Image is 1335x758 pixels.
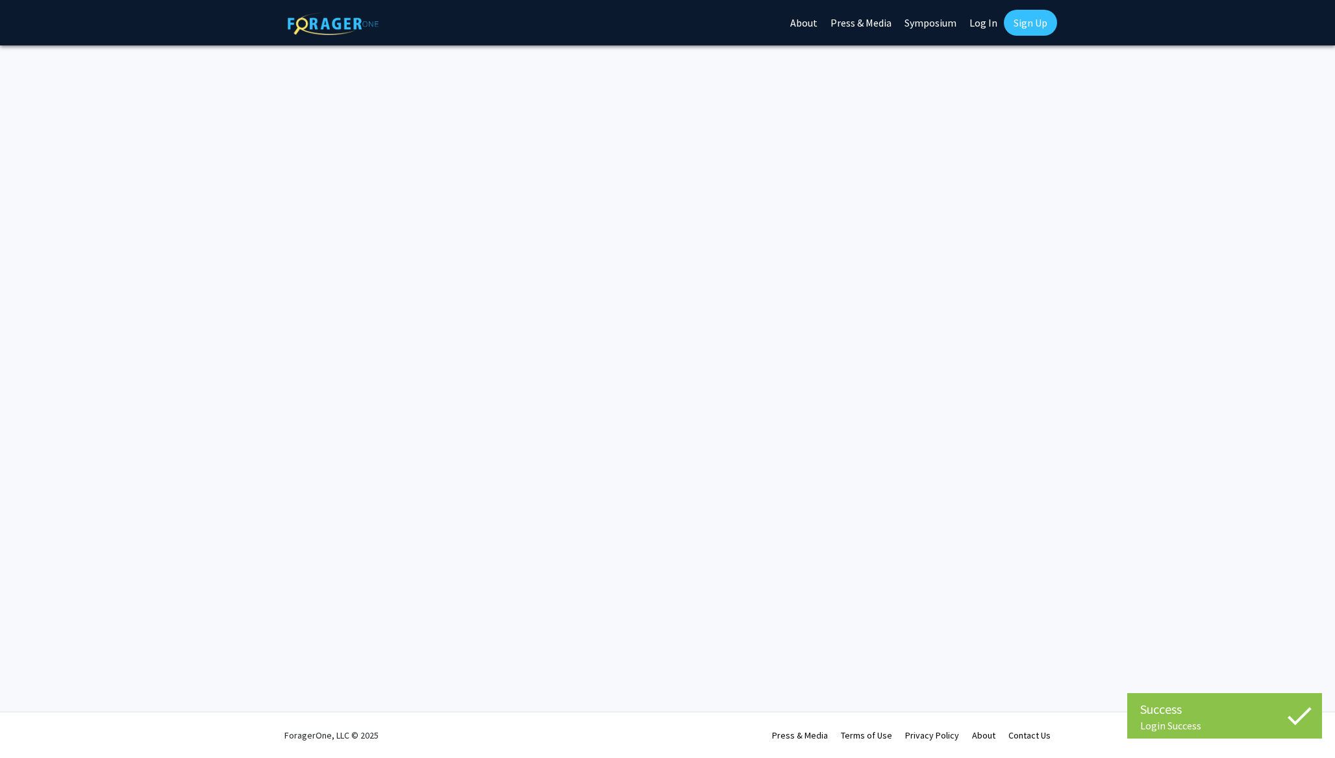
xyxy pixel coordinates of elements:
[1008,729,1051,741] a: Contact Us
[1140,700,1309,719] div: Success
[972,729,995,741] a: About
[772,729,828,741] a: Press & Media
[1004,10,1057,36] a: Sign Up
[905,729,959,741] a: Privacy Policy
[284,713,379,758] div: ForagerOne, LLC © 2025
[288,12,379,35] img: ForagerOne Logo
[841,729,892,741] a: Terms of Use
[1140,719,1309,732] div: Login Success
